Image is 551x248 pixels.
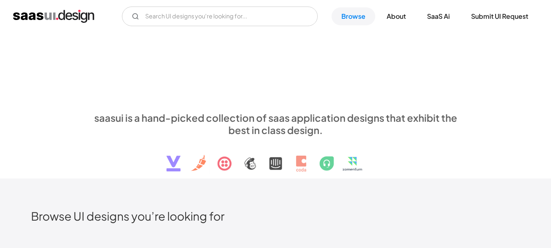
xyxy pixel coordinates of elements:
[122,7,318,26] input: Search UI designs you're looking for...
[13,10,94,23] a: home
[461,7,538,25] a: Submit UI Request
[377,7,416,25] a: About
[332,7,375,25] a: Browse
[122,7,318,26] form: Email Form
[152,136,399,179] img: text, icon, saas logo
[31,209,520,223] h2: Browse UI designs you’re looking for
[417,7,460,25] a: SaaS Ai
[88,41,463,104] h1: Explore SaaS UI design patterns & interactions.
[88,112,463,136] div: saasui is a hand-picked collection of saas application designs that exhibit the best in class des...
